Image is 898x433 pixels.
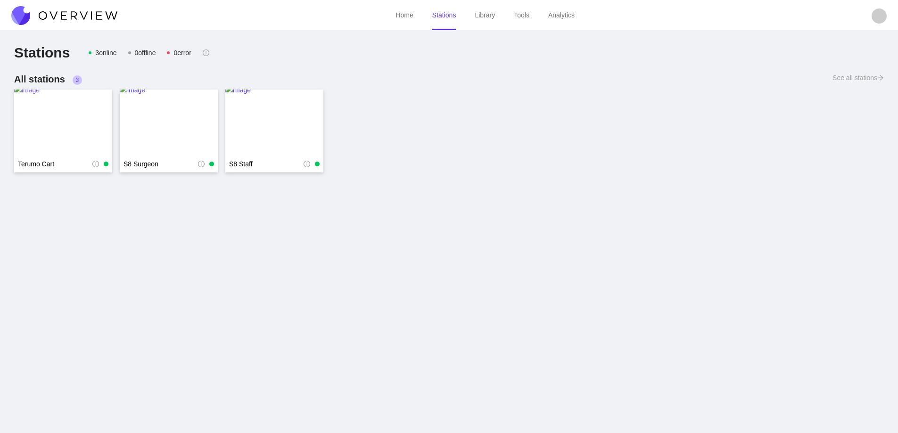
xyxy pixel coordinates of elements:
[124,159,198,169] a: S8 Surgeon
[120,85,218,160] img: image
[304,161,310,167] span: info-circle
[75,77,79,83] span: 3
[14,73,82,86] h3: All stations
[203,49,209,56] span: info-circle
[135,48,156,58] div: 0 offline
[14,85,112,160] img: image
[548,11,575,19] a: Analytics
[92,161,99,167] span: info-circle
[14,90,112,155] a: image
[95,48,116,58] div: 3 online
[225,85,323,160] img: image
[225,90,323,155] a: image
[832,73,884,90] a: See all stationsarrow-right
[395,11,413,19] a: Home
[229,159,304,169] a: S8 Staff
[73,75,82,85] sup: 3
[120,90,218,155] a: image
[432,11,456,19] a: Stations
[198,161,205,167] span: info-circle
[14,44,70,61] h2: Stations
[173,48,191,58] div: 0 error
[877,74,884,81] span: arrow-right
[11,6,117,25] img: Overview
[18,159,92,169] a: Terumo Cart
[475,11,495,19] a: Library
[514,11,529,19] a: Tools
